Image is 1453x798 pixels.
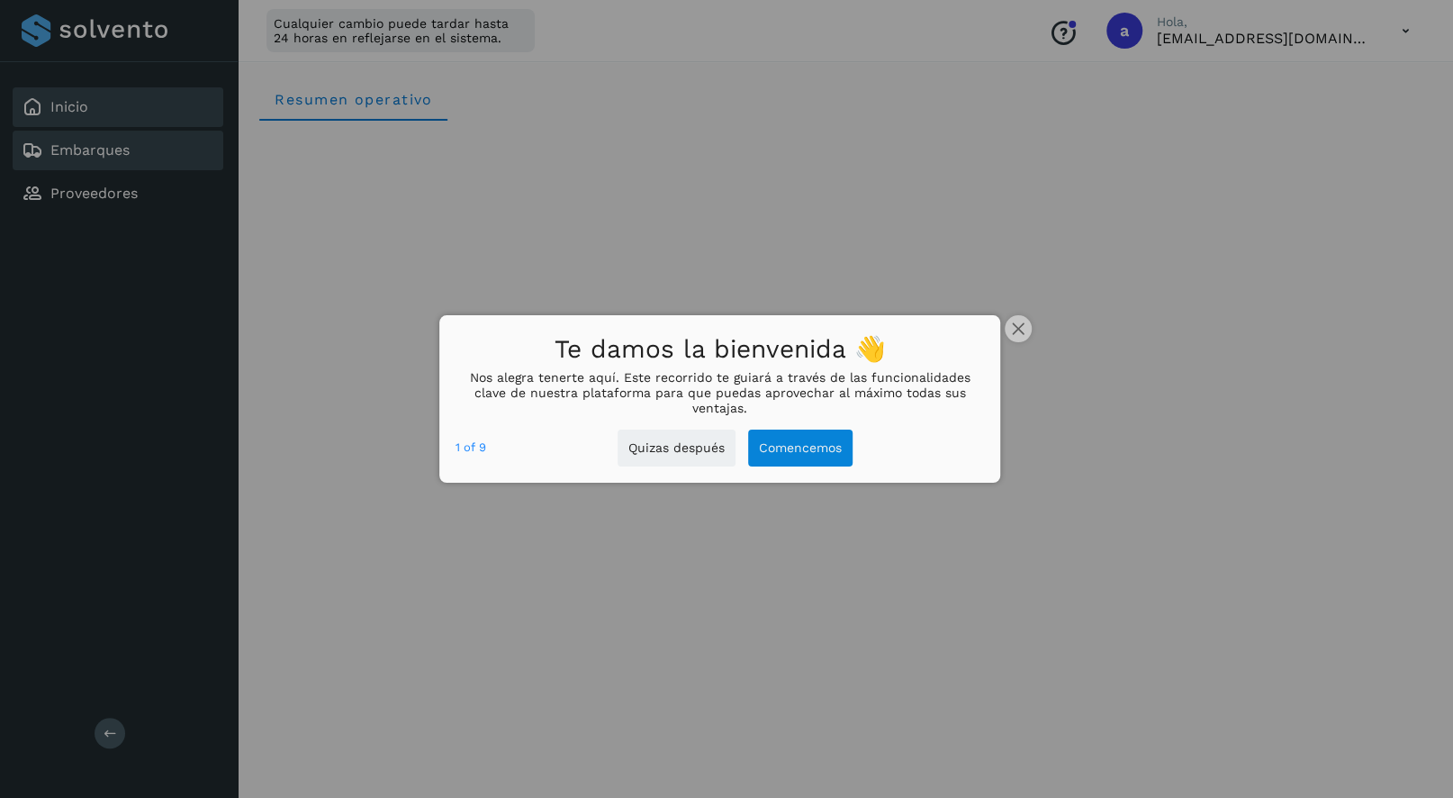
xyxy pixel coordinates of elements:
[439,315,1001,483] div: Te damos la bienvenida 👋Nos alegra tenerte aquí. Este recorrido te guiará a través de las funcion...
[456,370,985,415] p: Nos alegra tenerte aquí. Este recorrido te guiará a través de las funcionalidades clave de nuestr...
[456,330,985,370] h1: Te damos la bienvenida 👋
[456,438,486,458] div: 1 of 9
[456,438,486,458] div: step 1 of 9
[1005,315,1032,342] button: close,
[748,430,853,467] button: Comencemos
[618,430,736,467] button: Quizas después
